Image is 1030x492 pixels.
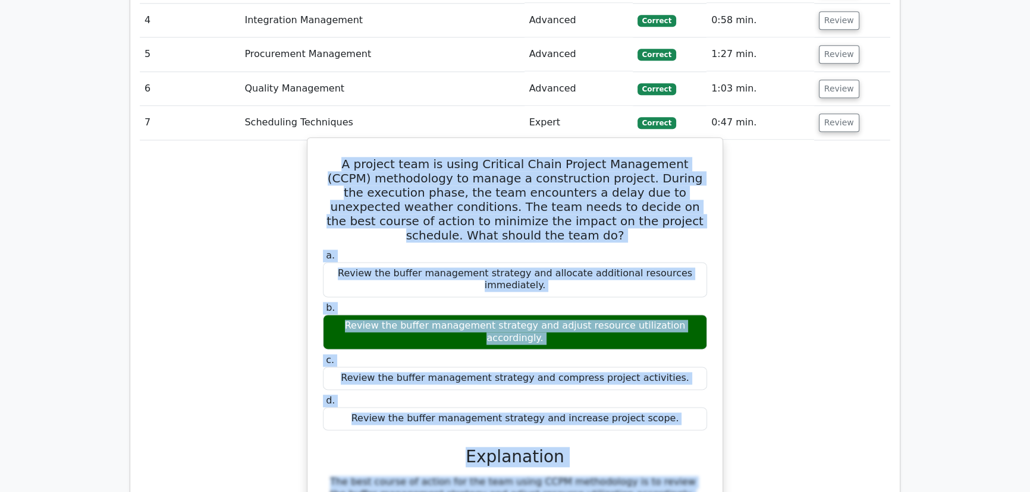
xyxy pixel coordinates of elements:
td: 4 [140,4,240,37]
td: Expert [525,106,633,140]
span: b. [326,302,335,313]
div: Review the buffer management strategy and allocate additional resources immediately. [323,262,707,298]
td: 0:58 min. [706,4,814,37]
td: 6 [140,72,240,106]
span: d. [326,395,335,406]
span: Correct [638,83,676,95]
div: Review the buffer management strategy and increase project scope. [323,407,707,430]
td: Advanced [525,72,633,106]
div: Review the buffer management strategy and compress project activities. [323,367,707,390]
h3: Explanation [330,447,700,467]
td: 1:03 min. [706,72,814,106]
button: Review [819,80,859,98]
td: Advanced [525,4,633,37]
span: Correct [638,117,676,129]
td: 7 [140,106,240,140]
button: Review [819,45,859,64]
h5: A project team is using Critical Chain Project Management (CCPM) methodology to manage a construc... [322,157,708,242]
td: 1:27 min. [706,37,814,71]
span: c. [326,354,334,365]
td: 5 [140,37,240,71]
span: Correct [638,15,676,27]
span: a. [326,250,335,261]
td: Quality Management [240,72,524,106]
td: Scheduling Techniques [240,106,524,140]
td: Integration Management [240,4,524,37]
div: Review the buffer management strategy and adjust resource utilization accordingly. [323,314,707,350]
button: Review [819,113,859,132]
td: 0:47 min. [706,106,814,140]
td: Advanced [525,37,633,71]
td: Procurement Management [240,37,524,71]
button: Review [819,11,859,30]
span: Correct [638,49,676,61]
